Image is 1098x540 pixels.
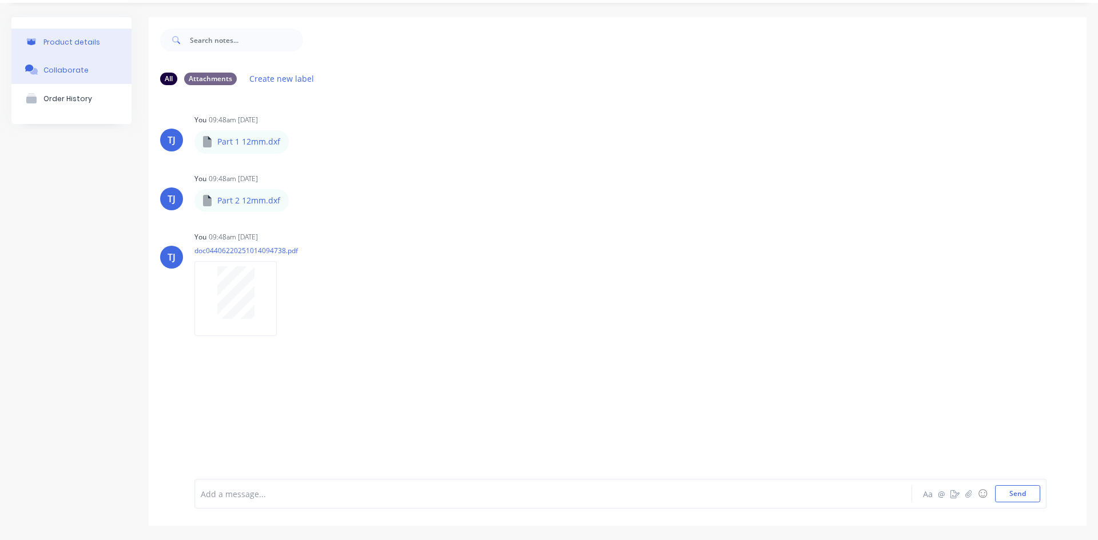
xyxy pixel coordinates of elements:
[921,487,934,501] button: Aa
[160,73,177,85] div: All
[43,94,92,103] div: Order History
[217,136,280,147] p: Part 1 12mm.dxf
[184,73,237,85] div: Attachments
[11,29,132,55] button: Product details
[11,84,132,113] button: Order History
[244,71,320,86] button: Create new label
[43,66,89,74] div: Collaborate
[43,38,100,46] div: Product details
[209,174,258,184] div: 09:48am [DATE]
[168,192,176,206] div: TJ
[194,246,298,255] p: doc04406220251014094738.pdf
[209,115,258,125] div: 09:48am [DATE]
[190,29,303,51] input: Search notes...
[168,250,176,264] div: TJ
[209,232,258,242] div: 09:48am [DATE]
[194,174,206,184] div: You
[976,487,989,501] button: ☺
[11,55,132,84] button: Collaborate
[194,115,206,125] div: You
[934,487,948,501] button: @
[995,485,1040,502] button: Send
[217,195,280,206] p: Part 2 12mm.dxf
[194,232,206,242] div: You
[168,133,176,147] div: TJ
